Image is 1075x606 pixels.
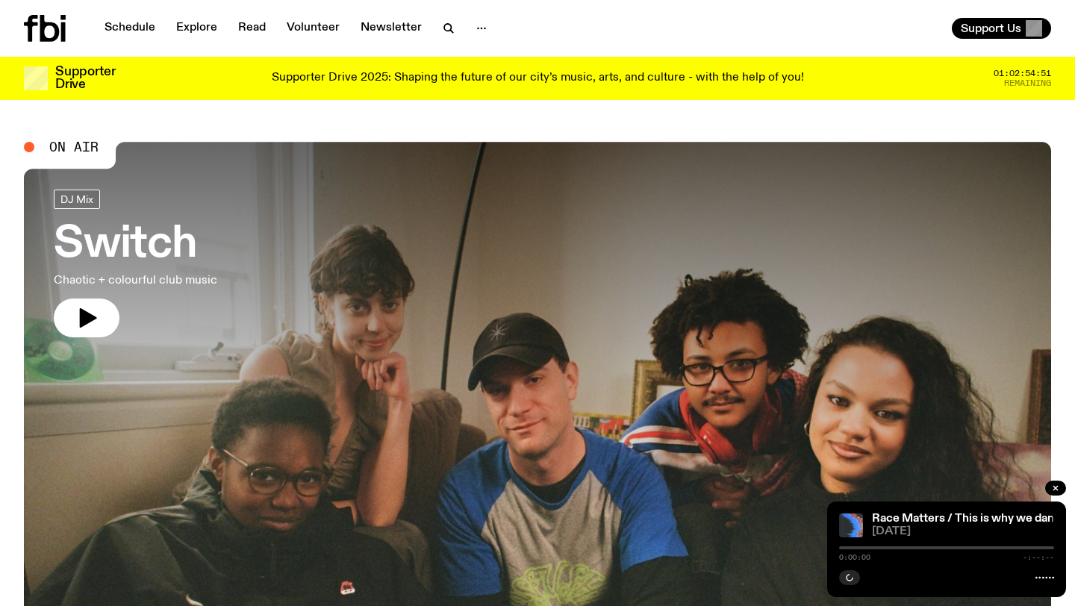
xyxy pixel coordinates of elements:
[839,513,863,537] img: A spectral view of a waveform, warped and glitched
[952,18,1051,39] button: Support Us
[839,554,870,561] span: 0:00:00
[49,140,99,154] span: On Air
[96,18,164,39] a: Schedule
[994,69,1051,78] span: 01:02:54:51
[272,72,804,85] p: Supporter Drive 2025: Shaping the future of our city’s music, arts, and culture - with the help o...
[60,193,93,204] span: DJ Mix
[872,526,1054,537] span: [DATE]
[54,190,217,337] a: SwitchChaotic + colourful club music
[961,22,1021,35] span: Support Us
[229,18,275,39] a: Read
[1004,79,1051,87] span: Remaining
[54,272,217,290] p: Chaotic + colourful club music
[54,224,217,266] h3: Switch
[1023,554,1054,561] span: -:--:--
[54,190,100,209] a: DJ Mix
[352,18,431,39] a: Newsletter
[167,18,226,39] a: Explore
[55,66,115,91] h3: Supporter Drive
[278,18,349,39] a: Volunteer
